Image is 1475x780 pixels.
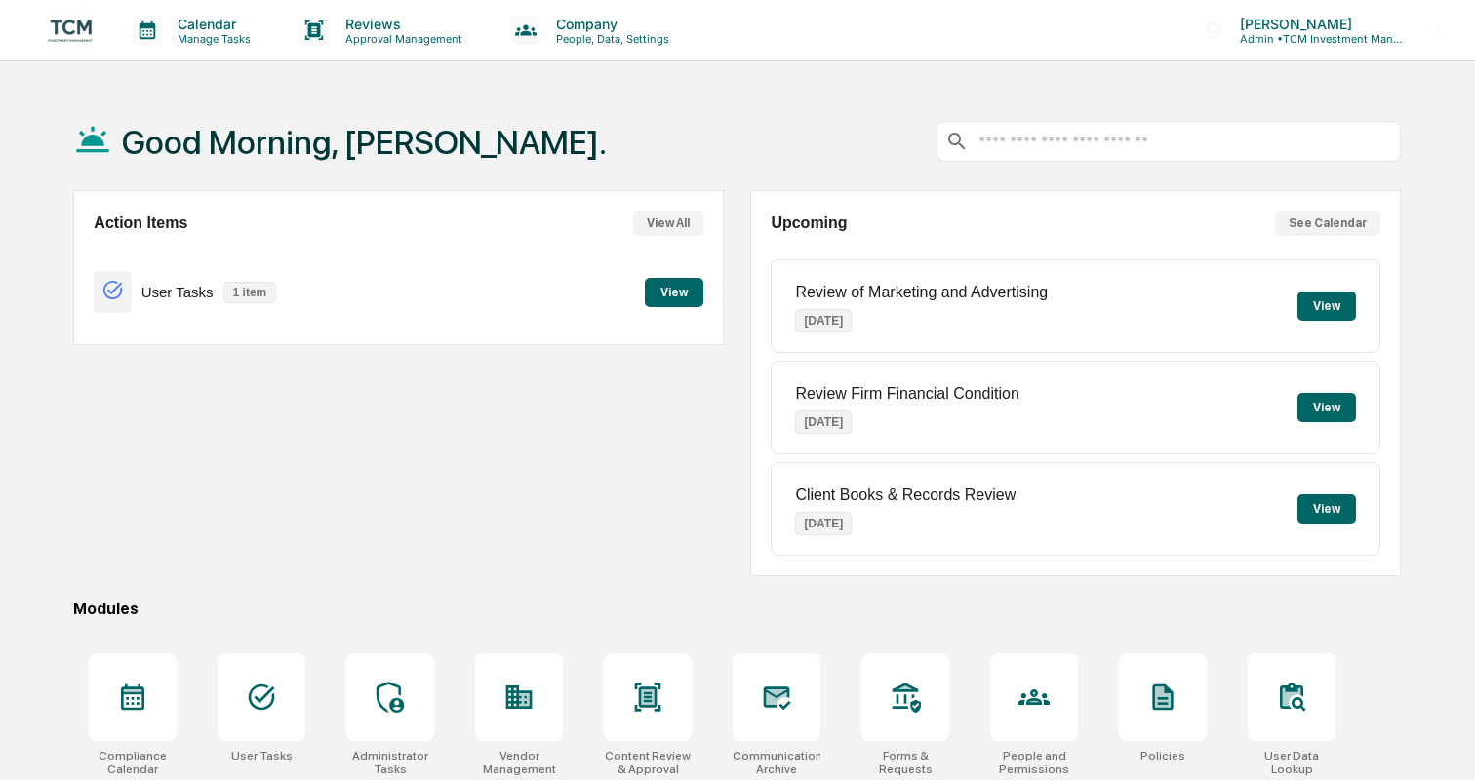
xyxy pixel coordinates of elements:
[795,309,852,332] p: [DATE]
[990,749,1078,776] div: People and Permissions
[1224,16,1406,32] p: [PERSON_NAME]
[795,284,1048,301] p: Review of Marketing and Advertising
[1224,32,1406,46] p: Admin • TCM Investment Management
[330,32,472,46] p: Approval Management
[223,282,277,303] p: 1 item
[795,385,1018,403] p: Review Firm Financial Condition
[1297,393,1356,422] button: View
[94,214,187,232] h2: Action Items
[47,7,94,54] img: logo
[1413,716,1465,768] iframe: Open customer support
[89,749,177,776] div: Compliance Calendar
[73,600,1401,618] div: Modules
[1297,494,1356,524] button: View
[733,749,820,776] div: Communications Archive
[122,123,607,162] h1: Good Morning, [PERSON_NAME].
[795,512,852,535] p: [DATE]
[604,749,692,776] div: Content Review & Approval
[162,32,260,46] p: Manage Tasks
[1275,211,1380,236] button: See Calendar
[540,32,679,46] p: People, Data, Settings
[861,749,949,776] div: Forms & Requests
[540,16,679,32] p: Company
[1140,749,1185,762] div: Policies
[795,410,852,434] p: [DATE]
[645,278,703,307] button: View
[1248,749,1335,776] div: User Data Lookup
[231,749,293,762] div: User Tasks
[330,16,472,32] p: Reviews
[1297,292,1356,321] button: View
[795,487,1016,504] p: Client Books & Records Review
[346,749,434,776] div: Administrator Tasks
[645,282,703,300] a: View
[162,16,260,32] p: Calendar
[633,211,703,236] button: View All
[475,749,563,776] div: Vendor Management
[771,214,847,232] h2: Upcoming
[141,284,214,300] p: User Tasks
